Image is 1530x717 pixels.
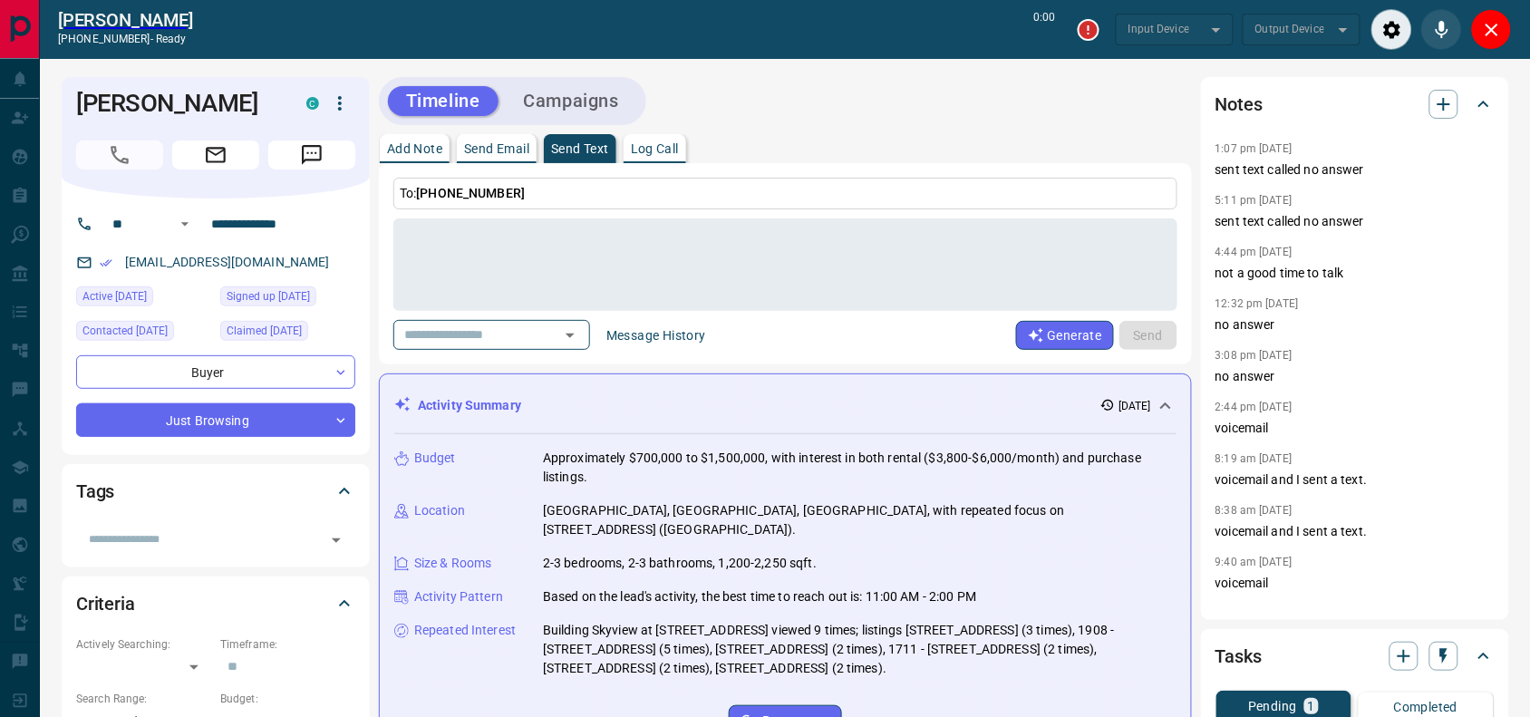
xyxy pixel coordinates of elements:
p: Pending [1248,700,1297,712]
h2: Notes [1215,90,1263,119]
div: Sun Sep 14 2025 [220,321,355,346]
p: 2:44 pm [DATE] [1215,401,1293,413]
p: not a good time to talk [1215,264,1495,283]
a: [EMAIL_ADDRESS][DOMAIN_NAME] [125,255,330,269]
div: Tags [76,470,355,513]
div: Mute [1421,9,1462,50]
h2: Tags [76,477,114,506]
p: 12:32 pm [DATE] [1215,297,1299,310]
p: Search Range: [76,691,211,707]
span: ready [156,33,187,45]
button: Open [324,528,349,553]
p: 9:40 am [DATE] [1215,556,1293,568]
p: Repeated Interest [414,621,516,640]
span: Email [172,140,259,170]
p: [PHONE_NUMBER] - [58,31,193,47]
p: voicemail [1215,574,1495,593]
div: Wed Mar 25 2015 [220,286,355,312]
div: Just Browsing [76,403,355,437]
span: Active [DATE] [82,287,147,305]
h2: Criteria [76,589,135,618]
p: Log Call [631,142,679,155]
p: Send Text [551,142,609,155]
p: Timeframe: [220,636,355,653]
p: 8:38 am [DATE] [1215,504,1293,517]
div: Buyer [76,355,355,389]
p: sent text called no answer [1215,212,1495,231]
p: Activity Pattern [414,587,503,606]
div: condos.ca [306,97,319,110]
p: Add Note [387,142,442,155]
button: Open [557,323,583,348]
p: voicemail [1215,419,1495,438]
span: [PHONE_NUMBER] [416,186,525,200]
p: Size & Rooms [414,554,492,573]
span: Signed up [DATE] [227,287,310,305]
p: 3:08 pm [DATE] [1215,349,1293,362]
span: Claimed [DATE] [227,322,302,340]
button: Message History [596,321,717,350]
div: Tasks [1215,635,1495,678]
p: Budget [414,449,456,468]
p: 1 [1308,700,1315,712]
button: Timeline [388,86,499,116]
p: 0:00 [1034,9,1056,50]
h2: Tasks [1215,642,1262,671]
p: 1:07 pm [DATE] [1215,142,1293,155]
a: [PERSON_NAME] [58,9,193,31]
p: Completed [1394,701,1458,713]
svg: Email Verified [100,257,112,269]
p: sent text called no answer [1215,160,1495,179]
div: Audio Settings [1371,9,1412,50]
div: Close [1471,9,1512,50]
div: Activity Summary[DATE] [394,389,1177,422]
p: Budget: [220,691,355,707]
div: Mon Oct 06 2025 [76,286,211,312]
p: Location [414,501,465,520]
button: Generate [1016,321,1114,350]
p: Based on the lead's activity, the best time to reach out is: 11:00 AM - 2:00 PM [543,587,976,606]
div: Criteria [76,582,355,625]
p: 4:44 pm [DATE] [1215,246,1293,258]
p: voicemail and I sent a text. [1215,470,1495,489]
p: 5:11 pm [DATE] [1215,194,1293,207]
p: [DATE] [1118,398,1151,414]
div: Fri Oct 10 2025 [76,321,211,346]
p: Activity Summary [418,396,521,415]
span: Contacted [DATE] [82,322,168,340]
p: 9:56 am [DATE] [1215,607,1293,620]
span: Call [76,140,163,170]
h1: [PERSON_NAME] [76,89,279,118]
div: Notes [1215,82,1495,126]
p: no answer [1215,367,1495,386]
p: [GEOGRAPHIC_DATA], [GEOGRAPHIC_DATA], [GEOGRAPHIC_DATA], with repeated focus on [STREET_ADDRESS] ... [543,501,1177,539]
p: 8:19 am [DATE] [1215,452,1293,465]
button: Campaigns [506,86,637,116]
p: Actively Searching: [76,636,211,653]
p: 2-3 bedrooms, 2-3 bathrooms, 1,200-2,250 sqft. [543,554,817,573]
p: Approximately $700,000 to $1,500,000, with interest in both rental ($3,800-$6,000/month) and purc... [543,449,1177,487]
p: Building Skyview at [STREET_ADDRESS] viewed 9 times; listings [STREET_ADDRESS] (3 times), 1908 - ... [543,621,1177,678]
p: voicemail and I sent a text. [1215,522,1495,541]
p: no answer [1215,315,1495,334]
p: To: [393,178,1177,209]
button: Open [174,213,196,235]
p: Send Email [464,142,529,155]
span: Message [268,140,355,170]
